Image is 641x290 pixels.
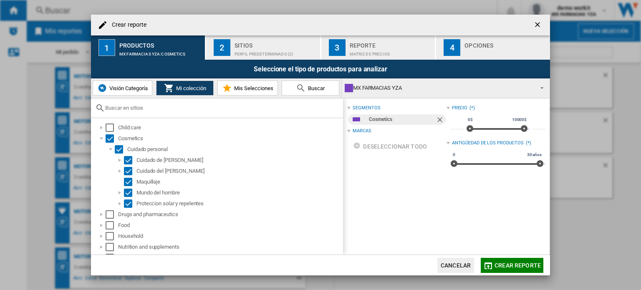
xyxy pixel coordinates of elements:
button: Deseleccionar todo [351,139,429,154]
md-checkbox: Select [106,124,118,132]
ng-md-icon: getI18NText('BUTTONS.CLOSE_DIALOG') [533,20,543,30]
div: Household [118,232,342,240]
img: wiser-icon-blue.png [97,83,107,93]
span: Mi colección [174,85,206,91]
h4: Crear reporte [108,21,146,29]
div: Deseleccionar todo [353,139,427,154]
div: Cosmetics [369,114,435,125]
md-checkbox: Select [106,210,118,219]
div: Productos [119,39,202,48]
div: Maquillaje [136,178,342,186]
md-checkbox: Select [124,199,136,208]
div: Cosmetics [118,134,342,143]
div: 4 [444,39,460,56]
div: Seleccione el tipo de productos para analizar [91,60,550,78]
md-checkbox: Select [106,232,118,240]
md-checkbox: Select [124,156,136,164]
div: Cuidado del [PERSON_NAME] [136,167,342,175]
md-checkbox: Select [106,134,118,143]
button: Crear reporte [481,258,543,273]
span: Mis Selecciones [232,85,273,91]
div: Antigüedad de los productos [452,140,524,146]
span: 0$ [467,116,474,123]
md-checkbox: Select [106,221,118,229]
span: Visión Categoría [107,85,148,91]
div: Sitios [235,39,317,48]
div: Food [118,221,342,229]
span: Crear reporte [495,262,541,269]
div: Personal care [118,254,342,262]
span: 0 [452,151,457,158]
button: Cancelar [437,258,474,273]
md-checkbox: Select [124,178,136,186]
button: 3 Reporte Matriz de precios [321,35,436,60]
ng-md-icon: Quitar [436,116,446,126]
div: 1 [98,39,115,56]
button: Mi colección [156,81,214,96]
div: MX FARMACIAS YZA:Cosmetics [119,48,202,56]
span: 10000$ [511,116,528,123]
button: Visión Categoría [93,81,152,96]
span: 30 años [526,151,543,158]
div: segmentos [353,105,380,111]
button: 2 Sitios Perfil predeterminado (2) [206,35,321,60]
button: getI18NText('BUTTONS.CLOSE_DIALOG') [530,17,547,33]
button: 4 Opciones [436,35,550,60]
div: Child care [118,124,342,132]
md-checkbox: Select [106,254,118,262]
div: Drugs and pharmaceutics [118,210,342,219]
div: Cuidado personal [127,145,342,154]
div: MX FARMACIAS YZA [345,82,533,94]
button: Mis Selecciones [217,81,278,96]
button: 1 Productos MX FARMACIAS YZA:Cosmetics [91,35,206,60]
button: Buscar [282,81,339,96]
div: Matriz de precios [350,48,432,56]
md-checkbox: Select [106,243,118,251]
div: Perfil predeterminado (2) [235,48,317,56]
span: Buscar [306,85,325,91]
md-checkbox: Select [124,189,136,197]
md-checkbox: Select [115,145,127,154]
div: Opciones [464,39,547,48]
div: Reporte [350,39,432,48]
div: Precio [452,105,467,111]
input: Buscar en sitios [105,105,339,111]
div: Cuidado de [PERSON_NAME] [136,156,342,164]
div: Mundo del hombre [136,189,342,197]
div: Proteccion solar y repelentes [136,199,342,208]
div: Nutrition and supplements [118,243,342,251]
div: 2 [214,39,230,56]
div: 3 [329,39,346,56]
div: Marcas [353,128,371,134]
md-checkbox: Select [124,167,136,175]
